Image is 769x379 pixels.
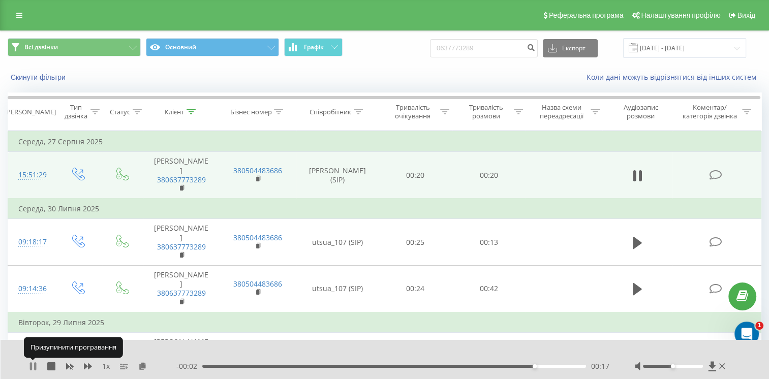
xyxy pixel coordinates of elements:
span: Налаштування профілю [641,11,720,19]
div: 09:14:36 [18,279,45,299]
button: Графік [284,38,343,56]
span: 1 x [102,361,110,371]
div: Аудіозапис розмови [611,103,670,120]
td: [PERSON_NAME] [143,266,220,312]
button: Всі дзвінки [8,38,141,56]
button: Експорт [543,39,598,57]
td: utsua_107 (SIP) [296,266,379,312]
a: 380504483686 [233,233,282,242]
td: 00:24 [379,266,452,312]
td: utsua_107 (SIP) [296,219,379,266]
td: Середа, 30 Липня 2025 [8,199,761,219]
div: Клієнт [165,108,184,116]
td: Вівторок, 29 Липня 2025 [8,312,761,333]
div: 15:51:29 [18,165,45,185]
button: Скинути фільтри [8,73,71,82]
input: Пошук за номером [430,39,538,57]
span: Всі дзвінки [24,43,58,51]
a: 380637773289 [157,242,206,251]
td: 00:25 [379,219,452,266]
iframe: Intercom live chat [734,322,759,346]
span: Вихід [737,11,755,19]
a: 380637773289 [157,288,206,298]
span: 1 [755,322,763,330]
td: [PERSON_NAME] [143,152,220,199]
div: Accessibility label [671,364,675,368]
a: Коли дані можуть відрізнятися вiд інших систем [587,72,761,82]
div: Коментар/категорія дзвінка [680,103,740,120]
div: Тип дзвінка [64,103,88,120]
td: [PERSON_NAME] [143,219,220,266]
td: 00:20 [452,152,526,199]
span: Графік [304,44,324,51]
td: 00:42 [452,266,526,312]
span: - 00:02 [176,361,202,371]
div: [PERSON_NAME] [5,108,56,116]
div: Співробітник [310,108,351,116]
div: Назва схеми переадресації [535,103,588,120]
a: 380504483686 [233,279,282,289]
div: Статус [110,108,130,116]
span: 00:17 [591,361,609,371]
a: 380504483686 [233,166,282,175]
td: 00:13 [452,219,526,266]
div: Бізнес номер [230,108,271,116]
button: Основний [146,38,279,56]
div: 09:18:17 [18,232,45,252]
a: 380637773289 [157,175,206,184]
div: Тривалість очікування [388,103,438,120]
td: 00:20 [379,152,452,199]
div: Accessibility label [533,364,537,368]
td: [PERSON_NAME] (SIP) [296,152,379,199]
td: Середа, 27 Серпня 2025 [8,132,761,152]
div: Тривалість розмови [461,103,511,120]
div: Призупинити програвання [24,337,123,358]
span: Реферальна програма [549,11,624,19]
